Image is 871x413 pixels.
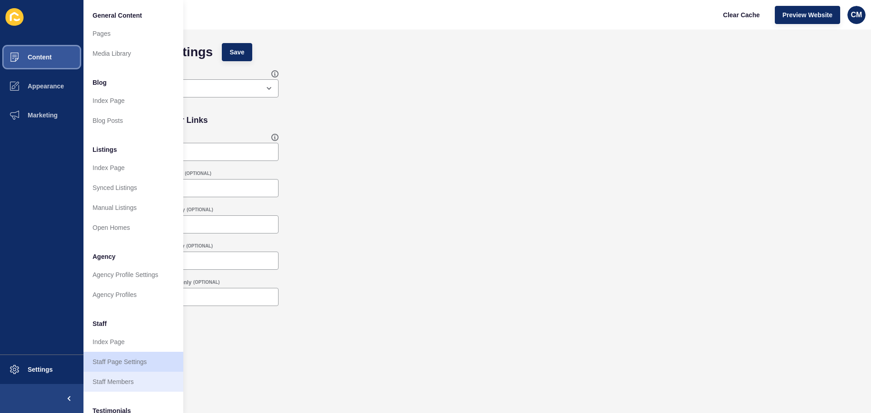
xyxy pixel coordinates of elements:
[83,372,183,392] a: Staff Members
[775,6,840,24] button: Preview Website
[97,243,185,250] label: Sold - Versatile/Minimal sites only
[186,207,213,213] span: (OPTIONAL)
[83,158,183,178] a: Index Page
[83,285,183,305] a: Agency Profiles
[186,243,213,249] span: (OPTIONAL)
[83,352,183,372] a: Staff Page Settings
[93,78,107,87] span: Blog
[93,11,142,20] span: General Content
[83,198,183,218] a: Manual Listings
[83,265,183,285] a: Agency Profile Settings
[93,319,107,328] span: Staff
[93,145,117,154] span: Listings
[83,91,183,111] a: Index Page
[193,279,220,286] span: (OPTIONAL)
[783,10,832,19] span: Preview Website
[93,252,116,261] span: Agency
[723,10,760,19] span: Clear Cache
[83,332,183,352] a: Index Page
[185,170,211,177] span: (OPTIONAL)
[851,10,862,19] span: CM
[83,24,183,44] a: Pages
[83,111,183,131] a: Blog Posts
[222,43,252,61] button: Save
[83,178,183,198] a: Synced Listings
[97,79,279,97] div: open menu
[715,6,768,24] button: Clear Cache
[83,44,183,63] a: Media Library
[83,218,183,238] a: Open Homes
[230,48,245,57] span: Save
